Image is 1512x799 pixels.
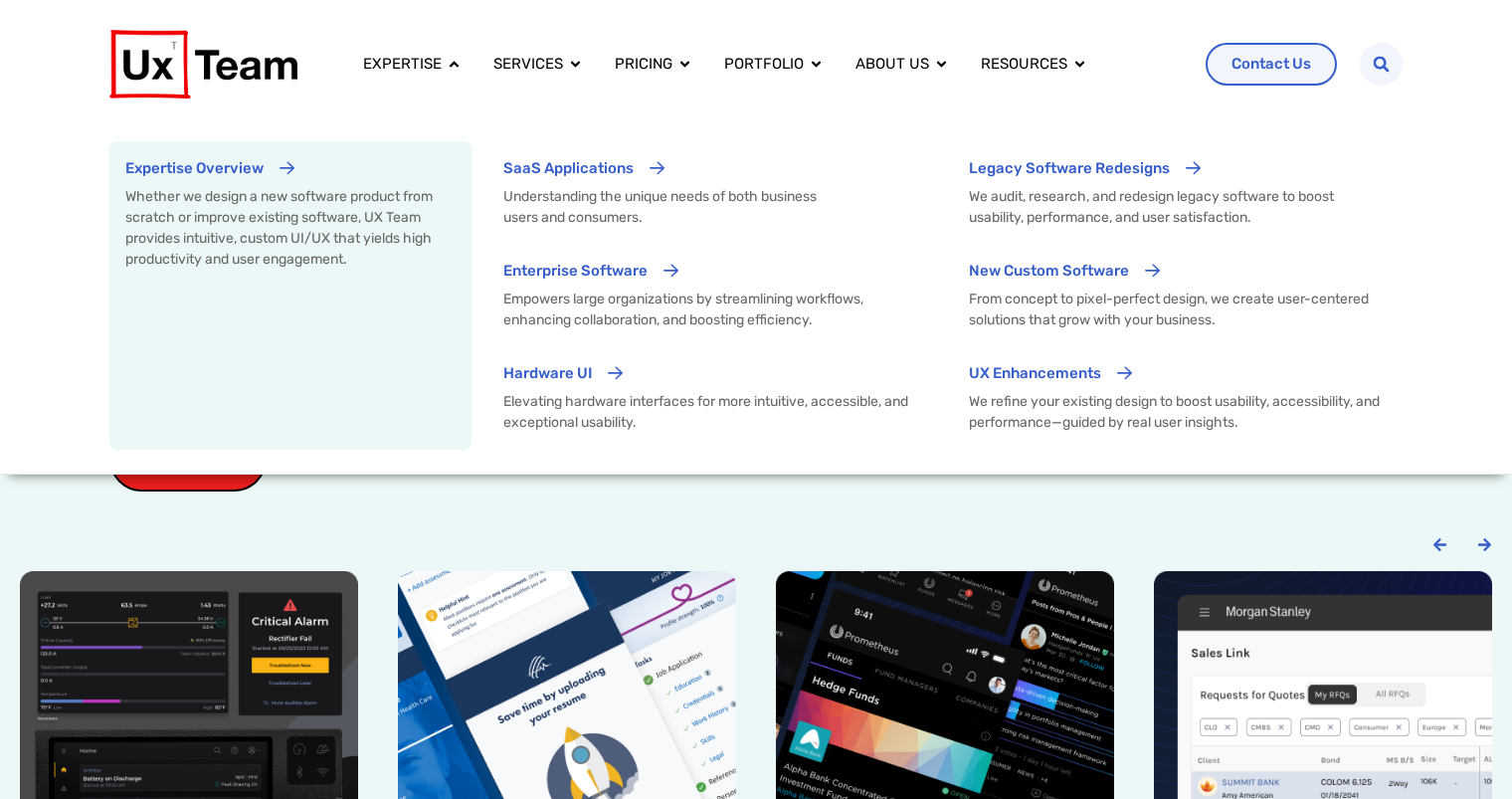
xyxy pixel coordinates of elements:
[503,260,648,283] p: Enterprise Software
[969,186,1387,228] p: We audit, research, and redesign legacy software to boost usability, performance, and user satisf...
[981,53,1067,76] a: Resources
[109,141,472,450] a: Expertise Overview Whether we design a new software product from scratch or improve existing soft...
[503,289,921,330] p: Empowers large organizations by streamlining workflows, enhancing collaboration, and boosting eff...
[953,244,1403,346] a: New Custom Software From concept to pixel-perfect design, we create user-centered solutions that ...
[615,53,672,76] a: Pricing
[109,30,297,99] img: UX Team Logo
[25,277,774,295] span: Subscribe to UX Team newsletter.
[1206,43,1337,86] a: Contact Us
[724,53,804,76] a: Portfolio
[503,186,838,228] p: Understanding the unique needs of both business users and consumers.
[503,157,634,180] p: SaaS Applications
[969,157,1170,180] p: Legacy Software Redesigns
[5,280,18,293] input: Subscribe to UX Team newsletter.
[487,244,937,346] a: Enterprise Software Empowers large organizations by streamlining workflows, enhancing collaborati...
[1432,537,1447,552] div: Previous slide
[125,157,264,180] p: Expertise Overview
[953,346,1403,449] a: UX Enhancements We refine your existing design to boost usability, accessibility, and performance...
[969,289,1387,330] p: From concept to pixel-perfect design, we create user-centered solutions that grow with your busin...
[1477,537,1492,552] div: Next slide
[503,391,921,433] p: Elevating hardware interfaces for more intuitive, accessible, and exceptional usability.
[855,53,929,76] a: About us
[1231,57,1311,72] span: Contact Us
[969,260,1129,283] p: New Custom Software
[347,45,1191,84] nav: Menu
[953,141,1403,244] a: Legacy Software Redesigns We audit, research, and redesign legacy software to boost usability, pe...
[969,362,1101,385] p: UX Enhancements
[363,53,442,76] a: Expertise
[391,1,462,18] span: Last Name
[125,186,456,270] p: Whether we design a new software product from scratch or improve existing software, UX Team provi...
[503,362,592,385] p: Hardware UI
[1413,703,1512,799] iframe: Chat Widget
[487,141,937,244] a: SaaS Applications Understanding the unique needs of both business users and consumers.
[347,45,1191,84] div: Menu Toggle
[487,346,937,449] a: Hardware UI Elevating hardware interfaces for more intuitive, accessible, and exceptional usability.
[493,53,563,76] a: Services
[1360,43,1403,86] div: Search
[969,391,1387,433] p: We refine your existing design to boost usability, accessibility, and performance—guided by real ...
